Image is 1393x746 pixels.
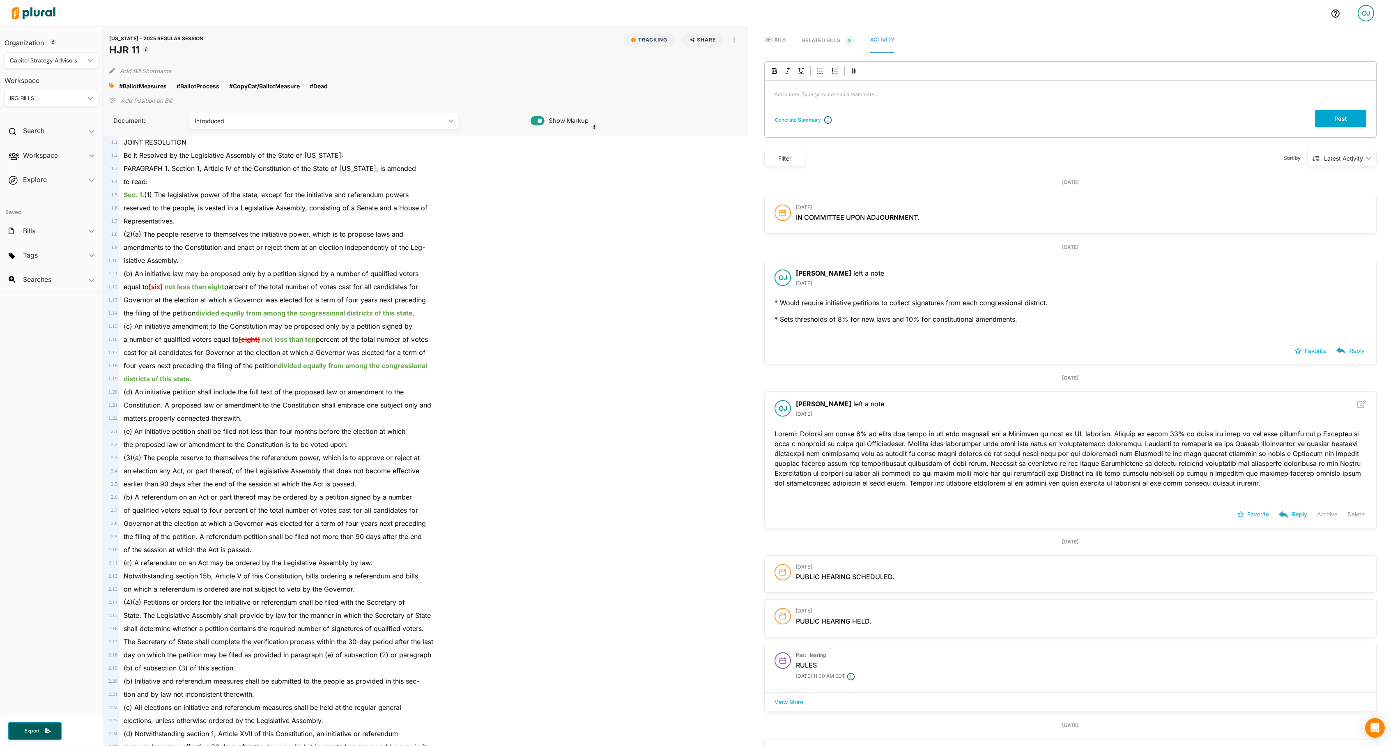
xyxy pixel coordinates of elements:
span: (b) of subsection (3) of this section. [124,664,235,672]
span: 1 . 10 [108,258,117,263]
span: matters properly connected therewith. [124,414,242,422]
span: (c) A referendum on an Act may be ordered by the Legislative Assembly by law. [124,559,372,567]
span: 2 . 20 [108,678,117,684]
span: 2 . 18 [108,652,117,658]
h2: Bills [23,226,35,235]
p: Reply [1349,348,1365,354]
a: RELATED BILLS 3 [802,28,854,53]
span: a number of qualified voters equal to percent of the total number of votes [124,335,428,343]
span: . [124,375,192,383]
span: 1 . 1 [111,139,117,145]
span: #Dead [310,83,328,90]
span: 1 . 6 [111,205,117,211]
div: Latest Activity [1324,154,1363,163]
ins: divided equally from among the congressional [278,361,427,370]
div: Add tags [109,80,114,92]
div: [DATE] [764,179,1377,186]
span: The Secretary of State shall complete the verification process within the 30-day period after the... [124,638,433,646]
div: Filter [770,154,800,163]
h2: Explore [23,175,47,184]
a: Activity [870,28,894,53]
b: [PERSON_NAME] [796,269,851,277]
h4: Saved [0,198,102,218]
span: 1 . 21 [108,402,117,408]
span: 1 . 17 [108,350,117,355]
span: (d) Notwithstanding section 1, Article XVII of this Constitution, an initiative or referendum [124,730,398,738]
span: Rules [796,661,817,669]
span: 1 . 22 [108,415,117,421]
span: (2)(a) The people reserve to themselves the initiative power, which is to propose laws and [124,230,403,238]
h1: HJR 11 [109,43,203,58]
ins: Sec. 1. [124,191,144,199]
span: 2 . 8 [111,520,117,526]
p: * Would require initiative petitions to collect signatures from each congressional district. [775,298,1048,308]
span: (d) An initiative petition shall include the full text of the proposed law or amendment to the [124,388,404,396]
span: Activity [870,37,894,43]
span: #BallotMeasures [119,83,167,90]
span: State. The Legislative Assembly shall provide by law for the manner in which the Secretary of State [124,611,431,619]
span: elections, unless otherwise ordered by the Legislative Assembly. [124,716,323,725]
span: Be It Resolved by the Legislative Assembly of the State of [US_STATE]: [124,151,343,159]
span: 1 . 4 [111,179,117,184]
span: 1 . 7 [111,218,117,224]
a: #Dead [310,82,328,90]
span: (e) An initiative petition shall be filed not less than four months before the election at which [124,427,405,435]
span: day on which the petition may be filed as provided in paragraph (e) of subsection (2) or paragraph [124,651,431,659]
span: 2 . 14 [108,599,117,605]
div: [DATE] [764,538,1377,546]
span: the proposed law or amendment to the Constitution is to be voted upon. [124,440,348,449]
span: 1 . 16 [108,336,117,342]
h3: [DATE] [796,564,1366,570]
button: Tracking [623,33,676,47]
ins: not less than ten [262,335,316,343]
span: of the session at which the Act is passed. [124,546,252,554]
span: (4)(a) Petitions or orders for the initiative or referendum shall be filed with the Secretary of [124,598,405,606]
span: Export [19,728,45,734]
span: Show Markup [545,116,588,125]
span: (1) The legislative power of the state, except for the initiative and referendum powers [124,191,409,199]
h3: [DATE] [796,411,1351,417]
span: 2 . 6 [111,494,117,500]
div: Introduced [195,117,445,125]
div: Capitol Strategy Advisors [10,56,85,65]
span: shall determine whether a petition contains the required number of signatures of qualified voters. [124,624,424,633]
span: Notwithstanding section 15b, Article V of this Constitution, bills ordering a referendum and bills [124,572,418,580]
span: 1 . 19 [108,376,117,382]
div: Tooltip anchor [591,123,598,131]
span: 1 . 3 [111,166,117,171]
span: Public Hearing scheduled. [796,573,894,581]
h3: [DATE] [796,281,1366,286]
span: 2 . 24 [108,731,117,737]
div: Tooltip anchor [142,46,149,53]
button: Reply [1336,344,1365,357]
span: left a note [796,400,884,408]
button: Delete [1347,508,1365,520]
h2: Workspace [23,151,58,160]
h3: [DATE] [796,608,1366,614]
span: Constitution. A proposed law or amendment to the Constitution shall embrace one subject only and [124,401,431,409]
span: 2 . 10 [108,547,117,553]
span: (3)(a) The people reserve to themselves the referendum power, which is to approve or reject at [124,454,420,462]
span: 2 . 1 [111,428,117,434]
span: on which a referendum is ordered are not subject to veto by the Governor. [124,585,355,593]
span: 2 . 5 [111,481,117,487]
span: 3 [845,36,854,46]
h2: Searches [23,275,51,284]
span: 2 . 22 [108,705,117,710]
p: Add Position on Bill [121,97,172,105]
span: (b) A referendum on an Act or part thereof may be ordered by a petition signed by a number [124,493,412,501]
div: Add Position Statement [109,94,172,107]
div: OJ [775,269,791,286]
span: 2 . 16 [108,626,117,631]
span: of qualified voters equal to four percent of the total number of votes cast for all candidates for [124,506,418,514]
div: [DATE] [764,244,1377,251]
span: equal to percent of the total number of votes cast for all candidates for [124,283,418,291]
h3: Workspace [5,69,98,87]
button: Share [682,33,724,47]
ins: not less than eight [165,283,224,291]
span: cast for all candidates for Governor at the election at which a Governor was elected for a term of [124,348,425,357]
span: 1 . 18 [108,363,117,368]
span: [US_STATE] - 2025 REGULAR SESSION [109,35,203,41]
button: Post [1315,110,1366,127]
div: RELATED BILLS [802,36,854,46]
